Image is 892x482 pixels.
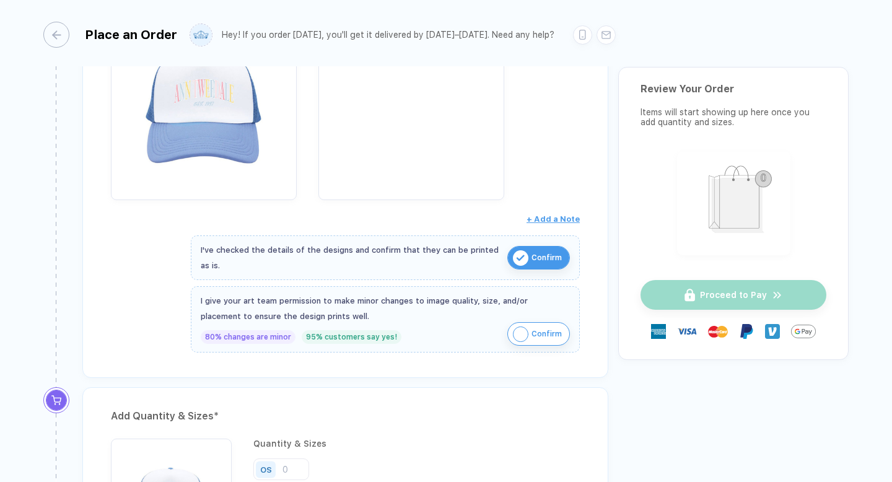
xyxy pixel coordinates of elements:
[117,14,291,187] img: 7200fd3a-fcb4-40e1-9667-06aa38447222_nt_front_1757093092483.jpg
[531,248,562,268] span: Confirm
[507,322,570,346] button: iconConfirm
[201,330,295,344] div: 80% changes are minor
[513,250,528,266] img: icon
[531,324,562,344] span: Confirm
[201,293,570,324] div: I give your art team permission to make minor changes to image quality, size, and/or placement to...
[85,27,177,42] div: Place an Order
[325,14,498,187] img: 7200fd3a-fcb4-40e1-9667-06aa38447222_nt_back_1757093092486.jpg
[302,330,401,344] div: 95% customers say yes!
[791,319,816,344] img: GPay
[111,406,580,426] div: Add Quantity & Sizes
[201,242,501,273] div: I've checked the details of the designs and confirm that they can be printed as is.
[527,214,580,224] span: + Add a Note
[641,107,826,127] div: Items will start showing up here once you add quantity and sizes.
[765,324,780,339] img: Venmo
[641,83,826,95] div: Review Your Order
[651,324,666,339] img: express
[527,209,580,229] button: + Add a Note
[739,324,754,339] img: Paypal
[253,439,326,449] div: Quantity & Sizes
[260,465,272,474] div: OS
[507,246,570,269] button: iconConfirm
[683,157,785,247] img: shopping_bag.png
[222,30,554,40] div: Hey! If you order [DATE], you'll get it delivered by [DATE]–[DATE]. Need any help?
[513,326,528,342] img: icon
[677,322,697,341] img: visa
[708,322,728,341] img: master-card
[190,24,212,46] img: user profile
